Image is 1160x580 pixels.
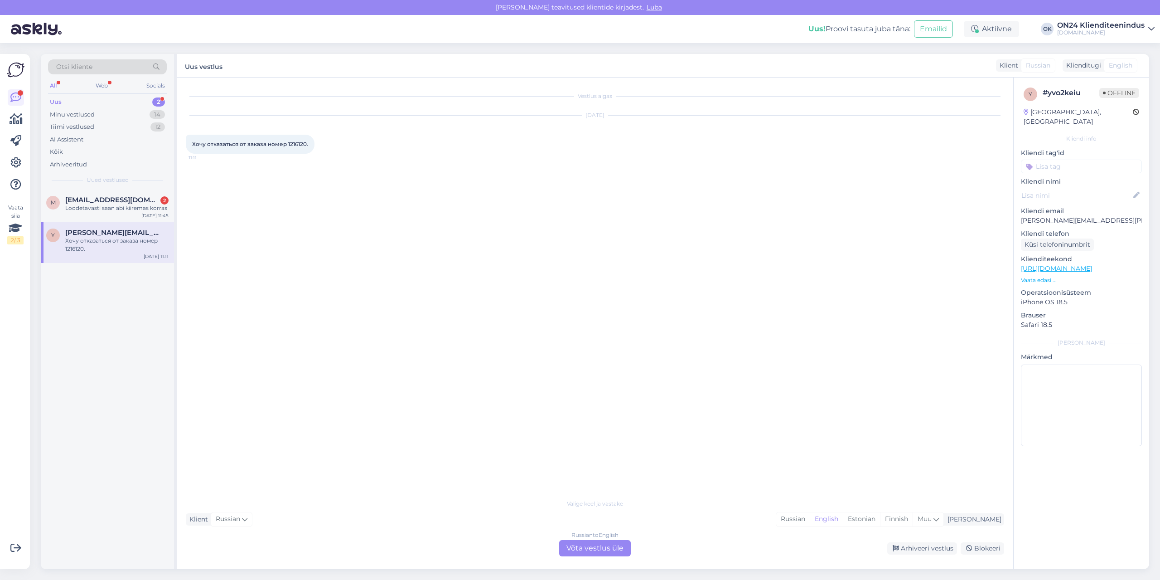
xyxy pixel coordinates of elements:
div: Tiimi vestlused [50,122,94,132]
b: Uus! [808,24,826,33]
div: [DATE] [186,111,1004,119]
span: mariliis.sikk@gmail.com [65,196,159,204]
div: Kliendi info [1021,135,1142,143]
span: Muu [918,515,932,523]
div: Uus [50,97,62,107]
div: Web [94,80,110,92]
div: Proovi tasuta juba täna: [808,24,910,34]
span: Uued vestlused [87,176,129,184]
div: Хочу отказаться от заказа номер 1216120. [65,237,169,253]
div: [PERSON_NAME] [1021,339,1142,347]
div: AI Assistent [50,135,83,144]
div: Blokeeri [961,542,1004,555]
button: Emailid [914,20,953,38]
div: Russian [776,512,810,526]
p: Kliendi nimi [1021,177,1142,186]
span: y [51,232,55,239]
div: Socials [145,80,167,92]
p: Brauser [1021,311,1142,320]
p: Klienditeekond [1021,254,1142,264]
div: 2 [160,196,169,205]
div: [DOMAIN_NAME] [1057,29,1145,36]
span: y [1029,91,1032,97]
span: 11:11 [188,154,222,161]
div: 2 [152,97,165,107]
span: m [51,199,56,206]
div: 14 [150,110,165,119]
div: Loodetavasti saan abi kiiremas korras [65,204,169,212]
div: Klienditugi [1063,61,1101,70]
p: Kliendi telefon [1021,229,1142,239]
div: Aktiivne [964,21,1019,37]
a: [URL][DOMAIN_NAME] [1021,264,1092,273]
div: Minu vestlused [50,110,95,119]
div: Võta vestlus üle [559,540,631,556]
p: Kliendi tag'id [1021,148,1142,158]
p: Kliendi email [1021,206,1142,216]
span: Russian [1026,61,1050,70]
a: ON24 Klienditeenindus[DOMAIN_NAME] [1057,22,1155,36]
span: Offline [1099,88,1139,98]
div: [GEOGRAPHIC_DATA], [GEOGRAPHIC_DATA] [1024,107,1133,127]
span: English [1109,61,1132,70]
div: Finnish [880,512,913,526]
div: Vaata siia [7,204,24,244]
label: Uus vestlus [185,59,222,72]
p: Safari 18.5 [1021,320,1142,330]
div: Kõik [50,147,63,156]
input: Lisa tag [1021,160,1142,173]
div: Arhiveeri vestlus [887,542,957,555]
div: Klient [996,61,1018,70]
div: OK [1041,23,1054,35]
div: ON24 Klienditeenindus [1057,22,1145,29]
div: Küsi telefoninumbrit [1021,239,1094,251]
span: Otsi kliente [56,62,92,72]
p: [PERSON_NAME][EMAIL_ADDRESS][PERSON_NAME][DOMAIN_NAME] [1021,216,1142,225]
span: Russian [216,514,240,524]
p: Operatsioonisüsteem [1021,288,1142,297]
p: Märkmed [1021,352,1142,362]
img: Askly Logo [7,61,24,78]
input: Lisa nimi [1021,190,1131,200]
span: Хочу отказаться от заказа номер 1216120. [192,141,308,147]
p: iPhone OS 18.5 [1021,297,1142,307]
div: Arhiveeritud [50,160,87,169]
div: Klient [186,515,208,524]
div: English [810,512,843,526]
div: Valige keel ja vastake [186,500,1004,508]
div: Estonian [843,512,880,526]
div: All [48,80,58,92]
div: # yvo2keiu [1043,88,1099,98]
span: Luba [644,3,665,11]
div: [DATE] 11:11 [144,253,169,260]
div: 2 / 3 [7,236,24,244]
div: [DATE] 11:45 [141,212,169,219]
div: Vestlus algas [186,92,1004,100]
div: Russian to English [571,531,619,539]
div: [PERSON_NAME] [944,515,1001,524]
p: Vaata edasi ... [1021,276,1142,284]
span: yekaterina.yegorova.03@bk.ru [65,229,159,237]
div: 12 [150,122,165,132]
